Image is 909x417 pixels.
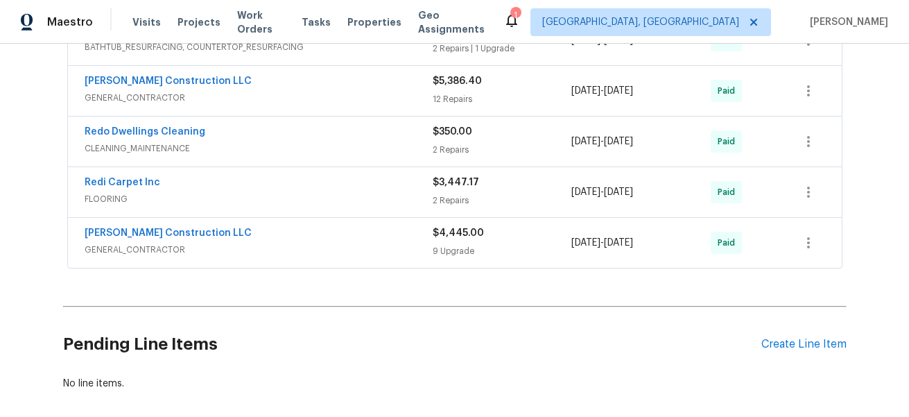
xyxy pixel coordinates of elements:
div: 9 Upgrade [433,244,572,258]
span: [DATE] [604,238,633,248]
span: $5,386.40 [433,76,482,86]
span: CLEANING_MAINTENANCE [85,142,433,155]
span: - [571,135,633,148]
div: Create Line Item [761,338,847,351]
span: Maestro [47,15,93,29]
h2: Pending Line Items [63,312,761,377]
div: No line items. [63,377,847,391]
span: $350.00 [433,127,472,137]
span: Projects [178,15,220,29]
a: [PERSON_NAME] Construction LLC [85,76,252,86]
span: [DATE] [604,137,633,146]
div: 2 Repairs [433,143,572,157]
span: [DATE] [604,86,633,96]
span: $3,447.17 [433,178,479,187]
span: Paid [718,135,741,148]
span: Geo Assignments [418,8,487,36]
span: - [571,84,633,98]
a: Redo Dwellings Cleaning [85,127,205,137]
span: Paid [718,185,741,199]
span: - [571,236,633,250]
span: GENERAL_CONTRACTOR [85,91,433,105]
span: [PERSON_NAME] [804,15,888,29]
span: [DATE] [571,238,600,248]
span: [GEOGRAPHIC_DATA], [GEOGRAPHIC_DATA] [542,15,739,29]
div: 2 Repairs | 1 Upgrade [433,42,572,56]
a: Redi Carpet Inc [85,178,160,187]
div: 12 Repairs [433,92,572,106]
span: GENERAL_CONTRACTOR [85,243,433,257]
a: [PERSON_NAME] Construction LLC [85,228,252,238]
span: Paid [718,84,741,98]
span: [DATE] [571,187,600,197]
span: FLOORING [85,192,433,206]
span: $4,445.00 [433,228,484,238]
span: BATHTUB_RESURFACING, COUNTERTOP_RESURFACING [85,40,433,54]
span: [DATE] [571,86,600,96]
span: Work Orders [237,8,285,36]
div: 2 Repairs [433,194,572,207]
span: Tasks [302,17,331,27]
span: - [571,185,633,199]
span: [DATE] [571,137,600,146]
span: Visits [132,15,161,29]
span: Paid [718,236,741,250]
div: 1 [510,8,520,22]
span: Properties [347,15,401,29]
span: [DATE] [604,187,633,197]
